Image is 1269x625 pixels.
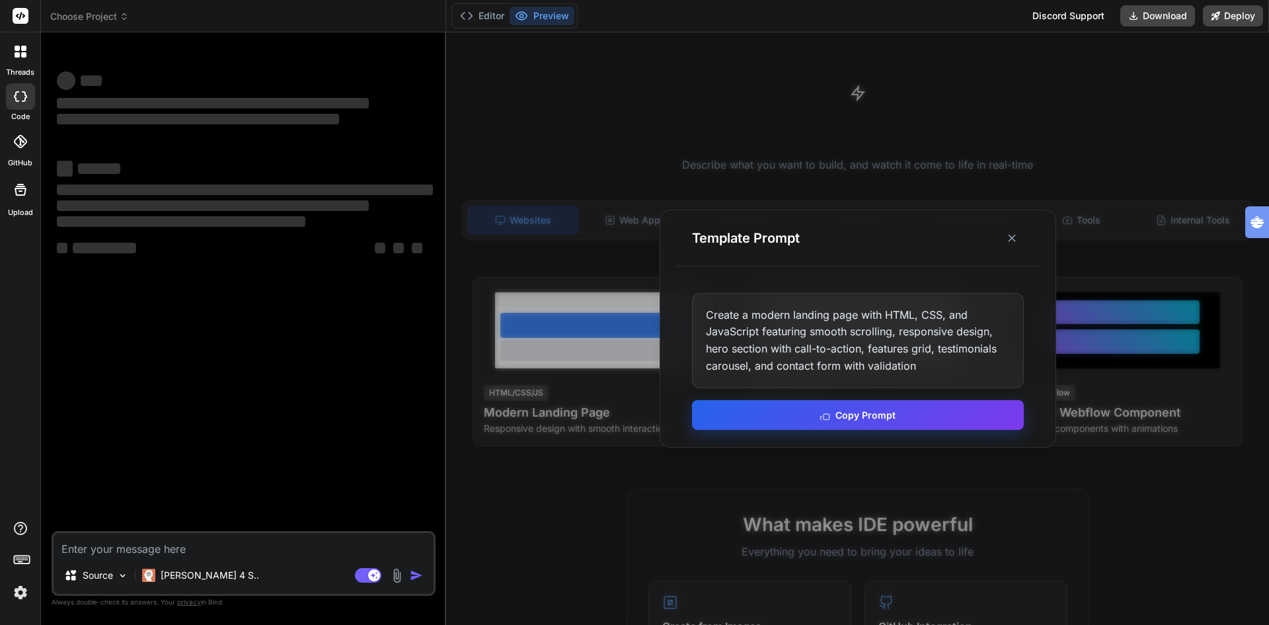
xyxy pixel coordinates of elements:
[1120,5,1195,26] button: Download
[389,568,404,583] img: attachment
[57,161,73,177] span: ‌
[393,243,404,253] span: ‌
[161,569,259,582] p: [PERSON_NAME] 4 S..
[78,163,120,174] span: ‌
[9,581,32,604] img: settings
[510,7,574,25] button: Preview
[1024,5,1112,26] div: Discord Support
[57,71,75,90] span: ‌
[57,216,305,227] span: ‌
[410,569,423,582] img: icon
[11,111,30,122] label: code
[8,157,32,169] label: GitHub
[8,207,33,218] label: Upload
[1203,5,1263,26] button: Deploy
[52,596,436,608] p: Always double-check its answers. Your in Bind
[83,569,113,582] p: Source
[142,569,155,582] img: Claude 4 Sonnet
[455,7,510,25] button: Editor
[177,598,201,606] span: privacy
[57,200,369,211] span: ‌
[692,293,1024,388] div: Create a modern landing page with HTML, CSS, and JavaScript featuring smooth scrolling, responsiv...
[57,243,67,253] span: ‌
[692,400,1024,430] button: Copy Prompt
[412,243,422,253] span: ‌
[692,229,800,247] h3: Template Prompt
[117,570,128,581] img: Pick Models
[81,75,102,86] span: ‌
[73,243,136,253] span: ‌
[375,243,385,253] span: ‌
[57,114,339,124] span: ‌
[57,185,433,195] span: ‌
[6,67,34,78] label: threads
[57,98,369,108] span: ‌
[50,10,129,23] span: Choose Project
